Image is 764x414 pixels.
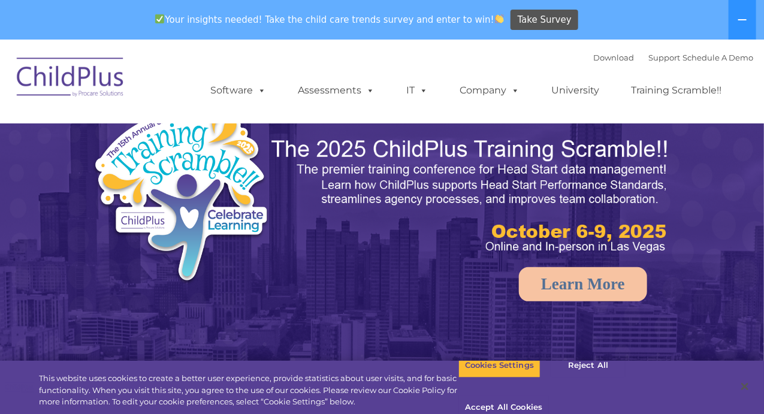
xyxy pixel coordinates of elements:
[286,78,387,102] a: Assessments
[150,8,509,31] span: Your insights needed! Take the child care trends survey and enter to win!
[167,79,203,88] span: Last name
[199,78,279,102] a: Software
[732,373,758,400] button: Close
[395,78,440,102] a: IT
[620,78,734,102] a: Training Scramble!!
[448,78,532,102] a: Company
[551,353,626,378] button: Reject All
[649,53,681,62] a: Support
[495,14,504,23] img: 👏
[540,78,612,102] a: University
[594,53,754,62] font: |
[155,14,164,23] img: ✅
[167,128,218,137] span: Phone number
[683,53,754,62] a: Schedule A Demo
[458,353,540,378] button: Cookies Settings
[518,10,572,31] span: Take Survey
[519,267,647,301] a: Learn More
[39,373,458,408] div: This website uses cookies to create a better user experience, provide statistics about user visit...
[11,49,131,109] img: ChildPlus by Procare Solutions
[594,53,635,62] a: Download
[511,10,578,31] a: Take Survey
